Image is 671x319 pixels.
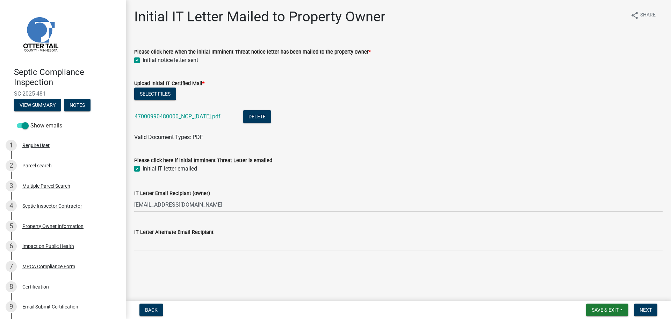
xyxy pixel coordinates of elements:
div: Property Owner Information [22,224,84,229]
h1: Initial IT Letter Mailed to Property Owner [134,8,385,25]
span: SC-2025-481 [14,90,112,97]
div: Parcel search [22,163,52,168]
h4: Septic Compliance Inspection [14,67,120,88]
a: 47000990480000_NCP_[DATE].pdf [135,113,221,120]
label: Please click here if initial Imminent Threat Letter is emailed [134,158,272,163]
button: Next [634,304,657,316]
button: View Summary [14,99,61,111]
button: Save & Exit [586,304,628,316]
div: 9 [6,301,17,312]
i: share [630,11,639,20]
div: Impact on Public Health [22,244,74,249]
button: Delete [243,110,271,123]
button: Notes [64,99,91,111]
div: 2 [6,160,17,171]
label: Initial IT letter emailed [143,165,197,173]
wm-modal-confirm: Notes [64,103,91,108]
img: Otter Tail County, Minnesota [14,7,66,60]
label: IT Letter Email Recipiant (owner) [134,191,210,196]
div: Certification [22,284,49,289]
label: Please click here when the initial Imminent Threat notice letter has been mailed to the property ... [134,50,371,55]
label: Show emails [17,122,62,130]
span: Share [640,11,656,20]
div: Multiple Parcel Search [22,183,70,188]
button: shareShare [625,8,661,22]
div: 7 [6,261,17,272]
label: IT Letter Alternate Email Recipiant [134,230,214,235]
span: Valid Document Types: PDF [134,134,203,140]
wm-modal-confirm: Summary [14,103,61,108]
span: Save & Exit [592,307,619,313]
span: Back [145,307,158,313]
div: 1 [6,140,17,151]
div: MPCA Compliance Form [22,264,75,269]
div: 4 [6,200,17,211]
div: 3 [6,180,17,192]
button: Back [139,304,163,316]
div: 5 [6,221,17,232]
div: 8 [6,281,17,292]
div: 6 [6,241,17,252]
wm-modal-confirm: Delete Document [243,114,271,120]
label: Upload Initial IT Certified Mail [134,81,204,86]
div: Septic Inspector Contractor [22,203,82,208]
div: Email Submit Certification [22,304,78,309]
div: Require User [22,143,50,148]
button: Select files [134,88,176,100]
span: Next [640,307,652,313]
label: Initial notice letter sent [143,56,198,64]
